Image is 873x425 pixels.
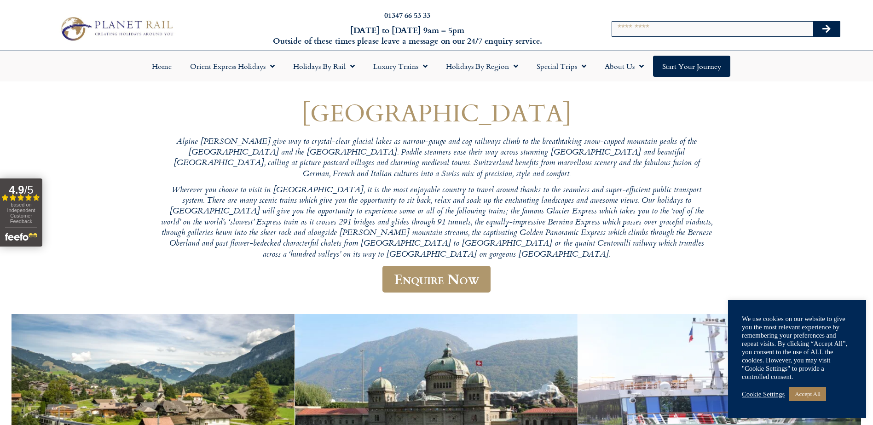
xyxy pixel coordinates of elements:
[813,22,840,36] button: Search
[789,387,826,401] a: Accept All
[742,315,852,381] div: We use cookies on our website to give you the most relevant experience by remembering your prefer...
[437,56,527,77] a: Holidays by Region
[384,10,430,20] a: 01347 66 53 33
[161,137,713,180] p: Alpine [PERSON_NAME] give way to crystal-clear glacial lakes as narrow-gauge and cog railways cli...
[653,56,730,77] a: Start your Journey
[56,14,176,44] img: Planet Rail Train Holidays Logo
[161,99,713,126] h1: [GEOGRAPHIC_DATA]
[595,56,653,77] a: About Us
[284,56,364,77] a: Holidays by Rail
[364,56,437,77] a: Luxury Trains
[382,266,491,293] a: Enquire Now
[5,56,868,77] nav: Menu
[235,25,580,46] h6: [DATE] to [DATE] 9am – 5pm Outside of these times please leave a message on our 24/7 enquiry serv...
[143,56,181,77] a: Home
[742,390,785,398] a: Cookie Settings
[527,56,595,77] a: Special Trips
[161,185,713,260] p: Wherever you choose to visit in [GEOGRAPHIC_DATA], it is the most enjoyable country to travel aro...
[181,56,284,77] a: Orient Express Holidays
